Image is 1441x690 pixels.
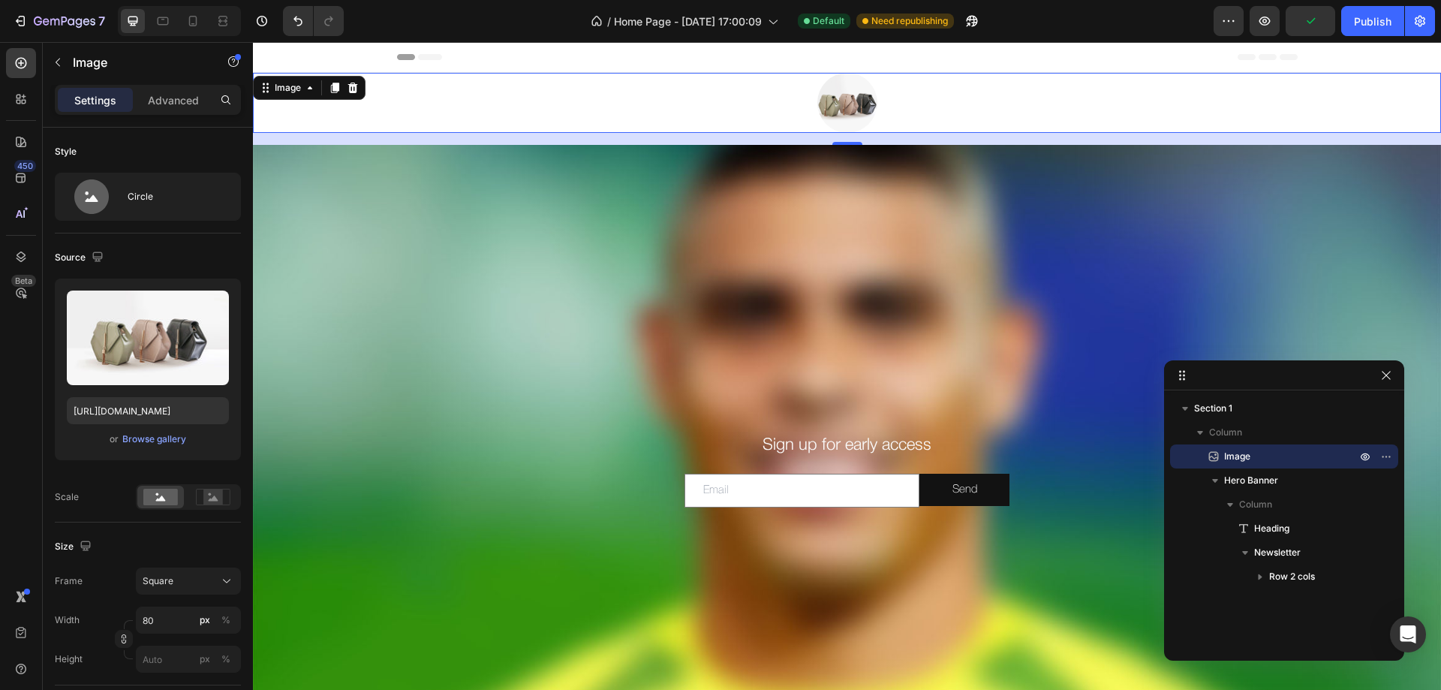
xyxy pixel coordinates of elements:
div: Source [55,248,107,268]
div: % [221,613,230,627]
span: or [110,430,119,448]
p: Image [73,53,200,71]
span: Need republishing [871,14,948,28]
div: v 4.0.25 [42,24,74,36]
span: Section 1 [1194,401,1232,416]
div: % [221,652,230,666]
button: Send [666,432,757,464]
div: Keywords nach Traffic [163,89,259,98]
span: Hero Banner [1224,473,1278,488]
div: Domain: [DOMAIN_NAME] [39,39,165,51]
span: Home Page - [DATE] 17:00:09 [614,14,762,29]
button: Square [136,568,241,595]
div: Open Intercom Messenger [1390,616,1426,652]
span: Square [143,574,173,588]
iframe: Design area [253,42,1441,690]
span: Image [1224,449,1250,464]
label: Height [55,652,83,666]
div: px [200,613,210,627]
p: Settings [74,92,116,108]
input: px% [136,646,241,673]
div: Style [55,145,77,158]
button: % [196,611,214,629]
img: tab_keywords_by_traffic_grey.svg [146,87,158,99]
img: website_grey.svg [24,39,36,51]
input: px% [136,607,241,634]
div: Undo/Redo [283,6,344,36]
img: tab_domain_overview_orange.svg [61,87,73,99]
div: Publish [1354,14,1391,29]
span: Column [1209,425,1242,440]
p: 7 [98,12,105,30]
span: Heading [1254,521,1289,536]
button: Publish [1341,6,1404,36]
div: Scale [55,490,79,504]
img: logo_orange.svg [24,24,36,36]
input: Email [432,432,666,466]
input: https://example.com/image.jpg [67,397,229,424]
span: / [607,14,611,29]
div: Send [699,438,724,458]
button: px [217,611,235,629]
div: Browse gallery [122,432,186,446]
span: Column [1239,497,1272,512]
label: Frame [55,574,83,588]
button: 7 [6,6,112,36]
button: Browse gallery [122,432,187,447]
span: Default [813,14,844,28]
p: Advanced [148,92,199,108]
span: Row 2 cols [1269,569,1315,584]
img: preview-image [67,291,229,385]
div: 450 [14,160,36,172]
div: Beta [11,275,36,287]
span: Newsletter [1254,545,1301,560]
div: Size [55,537,95,557]
div: px [200,652,210,666]
div: Domain [77,89,110,98]
button: % [196,650,214,668]
div: Circle [128,179,219,214]
button: px [217,650,235,668]
label: Width [55,613,80,627]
